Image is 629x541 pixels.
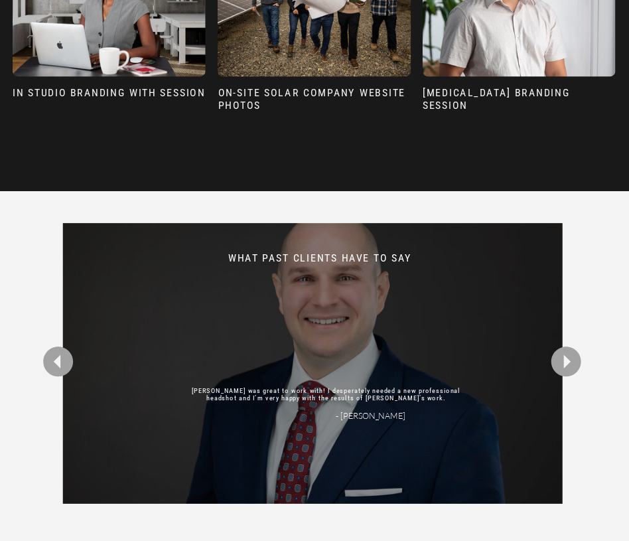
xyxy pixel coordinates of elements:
a: On-Site Solar Company Website Photos [218,86,411,119]
h2: [PERSON_NAME] was great to work with! I desperately needed a new professional headshot and I’m ve... [182,388,470,411]
a: In Studio Branding with Session [13,86,206,115]
a: [MEDICAL_DATA] Branding SEssion [423,86,616,119]
a: BLOG [591,14,617,24]
a: Outdoor Portrait (i.e. Senior, Family) [561,37,620,55]
h3: What past clients have to say [220,252,420,266]
p: - [PERSON_NAME] [336,411,456,425]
